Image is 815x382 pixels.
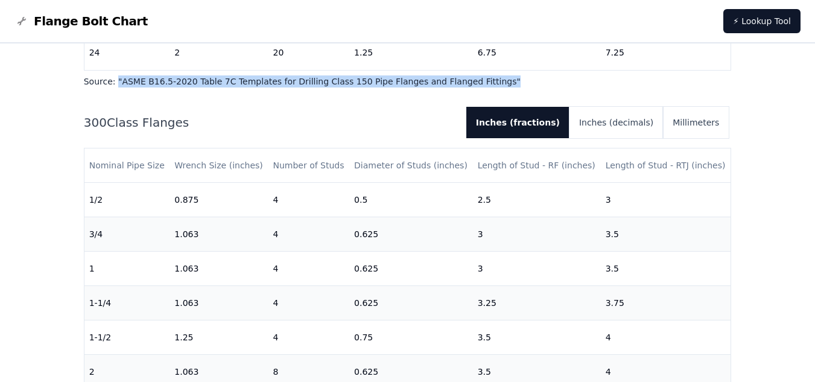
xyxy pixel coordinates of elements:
[84,320,170,355] td: 1-1/2
[473,252,601,286] td: 3
[663,107,729,138] button: Millimeters
[349,217,473,252] td: 0.625
[84,286,170,320] td: 1-1/4
[170,36,268,70] td: 2
[84,114,457,131] h2: 300 Class Flanges
[14,13,148,30] a: Flange Bolt Chart LogoFlange Bolt Chart
[349,286,473,320] td: 0.625
[473,320,601,355] td: 3.5
[268,148,349,183] th: Number of Studs
[349,252,473,286] td: 0.625
[170,320,268,355] td: 1.25
[170,148,268,183] th: Wrench Size (inches)
[473,148,601,183] th: Length of Stud - RF (inches)
[170,217,268,252] td: 1.063
[34,13,148,30] span: Flange Bolt Chart
[84,36,170,70] td: 24
[349,148,473,183] th: Diameter of Studs (inches)
[601,36,731,70] td: 7.25
[268,36,349,70] td: 20
[84,148,170,183] th: Nominal Pipe Size
[473,36,601,70] td: 6.75
[268,252,349,286] td: 4
[569,107,663,138] button: Inches (decimals)
[84,183,170,217] td: 1/2
[601,286,731,320] td: 3.75
[466,107,569,138] button: Inches (fractions)
[84,217,170,252] td: 3/4
[84,75,732,88] p: Source: " ASME B16.5-2020 Table 7C Templates for Drilling Class 150 Pipe Flanges and Flanged Fitt...
[473,286,601,320] td: 3.25
[268,183,349,217] td: 4
[601,183,731,217] td: 3
[601,217,731,252] td: 3.5
[268,320,349,355] td: 4
[473,217,601,252] td: 3
[170,252,268,286] td: 1.063
[601,252,731,286] td: 3.5
[601,320,731,355] td: 4
[14,14,29,28] img: Flange Bolt Chart Logo
[349,320,473,355] td: 0.75
[268,286,349,320] td: 4
[601,148,731,183] th: Length of Stud - RTJ (inches)
[723,9,801,33] a: ⚡ Lookup Tool
[349,183,473,217] td: 0.5
[268,217,349,252] td: 4
[170,183,268,217] td: 0.875
[84,252,170,286] td: 1
[349,36,473,70] td: 1.25
[170,286,268,320] td: 1.063
[473,183,601,217] td: 2.5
